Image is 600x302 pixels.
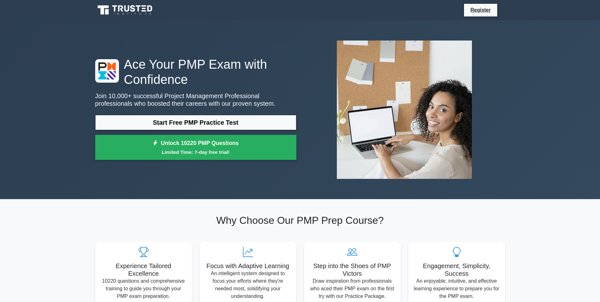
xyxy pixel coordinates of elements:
[100,262,187,277] h5: Experience Tailored Excellence
[95,57,296,87] h1: Ace Your PMP Exam with Confidence
[309,262,396,277] h5: Step into the Shoes of PMP Victors
[205,262,291,270] h5: Focus with Adaptive Learning
[95,92,296,107] p: Join 10,000+ successful Project Management Professional professionals who boosted their careers w...
[103,148,288,156] small: Limited Time: 7-day free trial!
[95,115,296,130] a: Start Free PMP Practice Test
[100,277,187,300] p: 10220 questions and comprehensive training to guide you through your PMP exam preparation.
[95,214,505,226] h2: Why Choose Our PMP Prep Course?
[467,6,494,14] a: Register
[413,262,500,277] h5: Engagement, Simplicity, Success
[205,270,291,300] p: An intelligent system designed to focus your efforts where they're needed most, solidifying your ...
[309,277,396,300] p: Draw inspiration from professionals who aced their PMP exam on the first try with our Practice Pa...
[413,277,500,300] p: An enjoyable, intuitive, and effective learning experience to prepare you for the PMP exam.
[95,135,296,160] a: Unlock 10220 PMP QuestionsLimited Time: 7-day free trial!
